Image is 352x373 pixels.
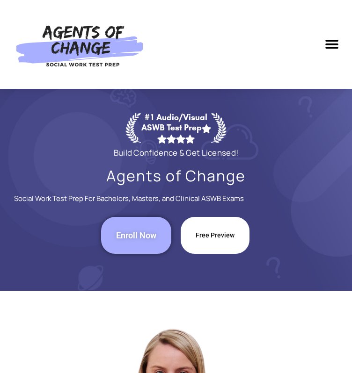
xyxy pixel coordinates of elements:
a: Enroll Now [101,217,171,254]
span: Free Preview [196,232,235,239]
p: Social Work Test Prep For Bachelors, Masters, and Clinical ASWB Exams [14,194,244,203]
div: Menu Toggle [322,34,343,55]
div: #1 Audio/Visual ASWB Test Prep [141,112,211,143]
span: Enroll Now [116,232,156,239]
a: Free Preview [181,217,249,254]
